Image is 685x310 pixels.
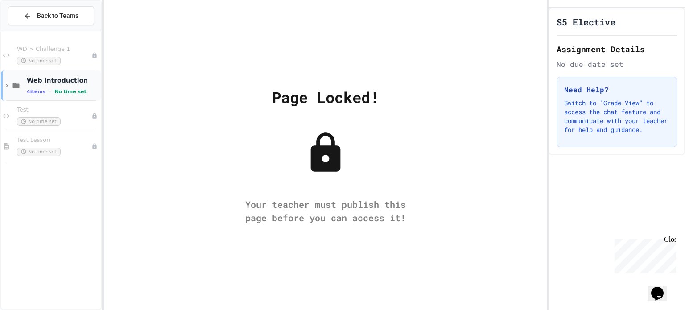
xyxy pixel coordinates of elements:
[17,136,91,144] span: Test Lesson
[272,86,379,108] div: Page Locked!
[611,236,676,273] iframe: chat widget
[564,99,669,134] p: Switch to "Grade View" to access the chat feature and communicate with your teacher for help and ...
[557,43,677,55] h2: Assignment Details
[236,198,415,224] div: Your teacher must publish this page before you can access it!
[17,148,61,156] span: No time set
[27,76,99,84] span: Web Introduction
[4,4,62,57] div: Chat with us now!Close
[557,16,615,28] h1: S5 Elective
[8,6,94,25] button: Back to Teams
[17,106,91,114] span: Test
[37,11,78,21] span: Back to Teams
[91,52,98,58] div: Unpublished
[91,143,98,149] div: Unpublished
[17,45,91,53] span: WD > Challenge 1
[91,113,98,119] div: Unpublished
[17,57,61,65] span: No time set
[17,117,61,126] span: No time set
[557,59,677,70] div: No due date set
[648,274,676,301] iframe: chat widget
[564,84,669,95] h3: Need Help?
[27,89,45,95] span: 4 items
[54,89,87,95] span: No time set
[49,88,51,95] span: •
